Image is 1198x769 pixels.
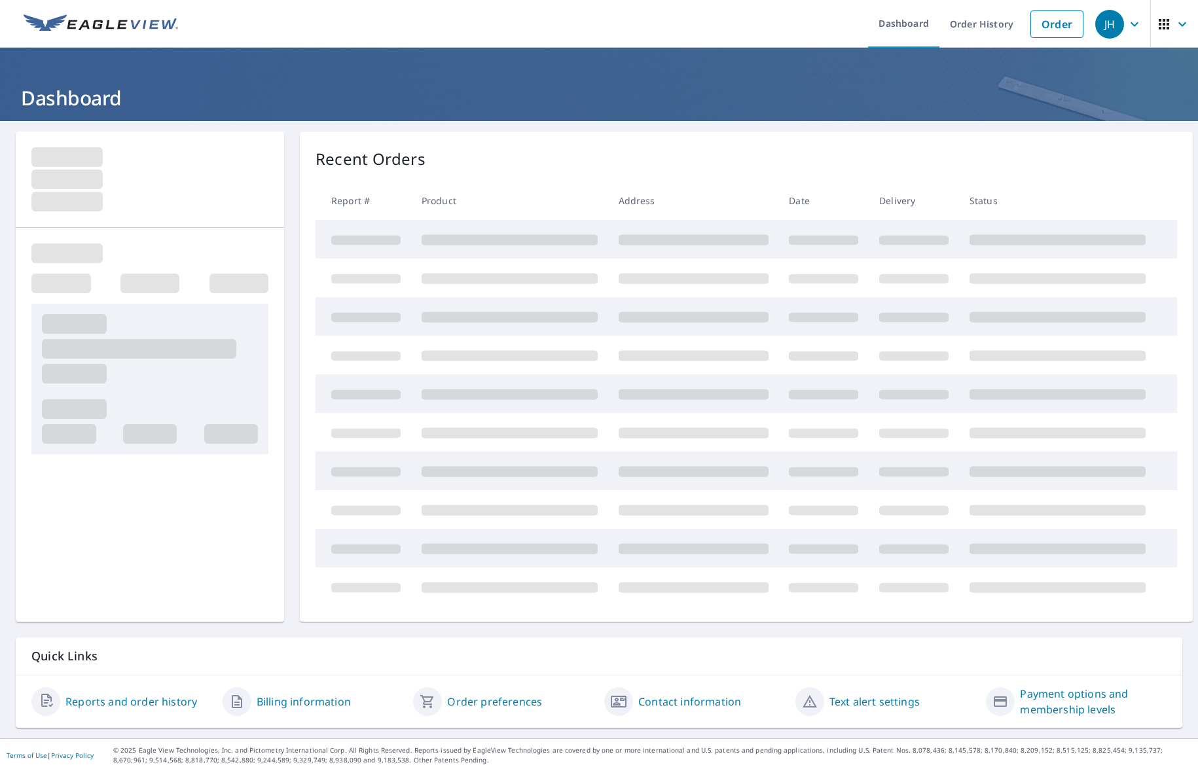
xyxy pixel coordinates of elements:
p: © 2025 Eagle View Technologies, Inc. and Pictometry International Corp. All Rights Reserved. Repo... [113,745,1191,765]
h1: Dashboard [16,84,1182,111]
a: Order [1030,10,1083,38]
th: Address [608,181,779,220]
a: Contact information [638,694,741,709]
a: Text alert settings [829,694,920,709]
a: Privacy Policy [51,751,94,760]
p: Quick Links [31,648,1167,664]
th: Delivery [869,181,959,220]
div: JH [1095,10,1124,39]
a: Billing information [257,694,351,709]
th: Product [411,181,608,220]
a: Order preferences [447,694,542,709]
a: Reports and order history [65,694,197,709]
th: Report # [316,181,411,220]
th: Status [959,181,1156,220]
a: Payment options and membership levels [1020,686,1167,717]
p: Recent Orders [316,147,426,171]
img: EV Logo [24,14,178,34]
p: | [7,751,94,759]
th: Date [778,181,869,220]
a: Terms of Use [7,751,47,760]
